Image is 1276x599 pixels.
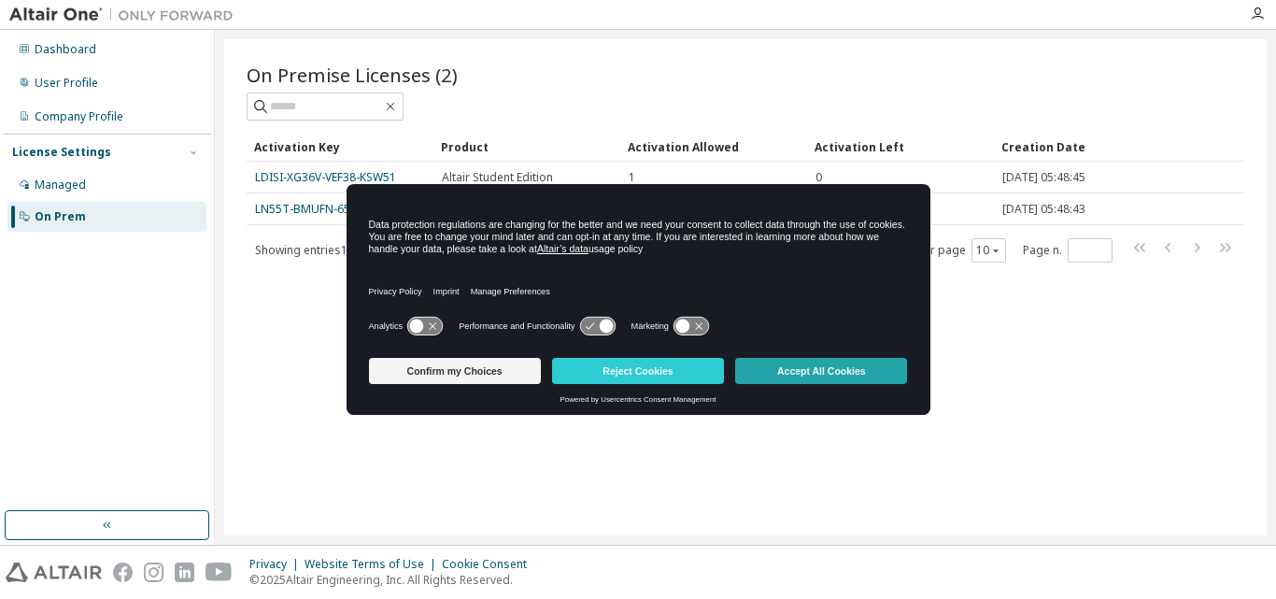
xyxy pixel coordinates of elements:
[255,242,415,258] span: Showing entries 1 through 2 of 2
[255,201,409,217] a: LN55T-BMUFN-65VZA-72HFA
[35,109,123,124] div: Company Profile
[815,132,986,162] div: Activation Left
[1002,170,1085,185] span: [DATE] 05:48:45
[35,42,96,57] div: Dashboard
[9,6,243,24] img: Altair One
[249,557,305,572] div: Privacy
[976,243,1001,258] button: 10
[35,76,98,91] div: User Profile
[883,238,1006,263] span: Items per page
[629,170,635,185] span: 1
[1002,202,1085,217] span: [DATE] 05:48:43
[144,563,163,582] img: instagram.svg
[249,572,538,588] p: © 2025 Altair Engineering, Inc. All Rights Reserved.
[175,563,194,582] img: linkedin.svg
[1023,238,1113,263] span: Page n.
[628,132,800,162] div: Activation Allowed
[35,209,86,224] div: On Prem
[113,563,133,582] img: facebook.svg
[12,145,111,160] div: License Settings
[255,169,396,185] a: LDISI-XG36V-VEF38-KSW51
[206,563,233,582] img: youtube.svg
[247,62,458,88] span: On Premise Licenses (2)
[441,132,613,162] div: Product
[305,557,442,572] div: Website Terms of Use
[815,170,822,185] span: 0
[1001,132,1162,162] div: Creation Date
[254,132,426,162] div: Activation Key
[442,557,538,572] div: Cookie Consent
[35,178,86,193] div: Managed
[442,170,553,185] span: Altair Student Edition
[6,563,102,582] img: altair_logo.svg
